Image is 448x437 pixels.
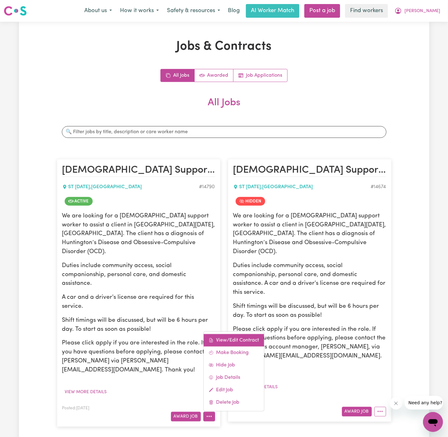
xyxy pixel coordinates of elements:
a: View/Edit Contract [204,334,264,346]
p: Please click apply if you are interested in the role. If you have questions before applying, plea... [233,325,386,370]
p: Shift timings will be discussed, but will be 6 hours per day. To start as soon as possible! [62,316,215,334]
span: Job is hidden [236,197,265,206]
div: Job ID #14790 [199,183,215,191]
p: We are looking for a [DEMOGRAPHIC_DATA] support worker to assist a client in [GEOGRAPHIC_DATA][DA... [62,212,215,257]
button: More options [203,412,215,421]
iframe: Button to launch messaging window [423,412,443,432]
h2: Female Support Worker Needed 6 Hours Per Day In St Lucia, QLD [62,164,215,177]
a: Edit Job [204,384,264,396]
button: Award Job [171,412,201,421]
p: Duties include community access, social companionship, personal care, and domestic assistance. A ... [233,262,386,297]
a: All jobs [161,69,195,82]
p: A car and a driver's license are required for this service. [62,293,215,311]
a: Active jobs [195,69,233,82]
button: About us [80,4,116,17]
div: ST [DATE] , [GEOGRAPHIC_DATA] [62,183,199,191]
p: Please click apply if you are interested in the role. If you have questions before applying, plea... [62,339,215,375]
button: View more details [62,387,110,397]
span: Job is active [65,197,93,206]
h2: Female Support Worker Needed 6 Hours Per Day In St Lucia, QLD [233,164,386,177]
a: Blog [224,4,243,18]
button: Safety & resources [163,4,224,17]
p: Shift timings will be discussed, but will be 6 hours per day. To start as soon as possible! [233,302,386,320]
a: Hide Job [204,359,264,371]
span: Posted: [DATE] [62,406,90,410]
p: We are looking for a [DEMOGRAPHIC_DATA] support worker to assist a client in [GEOGRAPHIC_DATA][DA... [233,212,386,257]
span: [PERSON_NAME] [404,8,440,15]
a: AI Worker Match [246,4,299,18]
p: Duties include community access, social companionship, personal care, and domestic assistance. [62,262,215,288]
button: Award Job [342,407,372,417]
h2: All Jobs [57,97,391,119]
img: Careseekers logo [4,5,27,16]
button: My Account [390,4,444,17]
button: More options [374,407,386,417]
a: Make Booking [204,346,264,359]
a: Find workers [345,4,388,18]
a: Post a job [304,4,340,18]
iframe: Message from company [405,396,443,410]
iframe: Close message [390,397,402,410]
input: 🔍 Filter jobs by title, description or care worker name [62,126,386,138]
div: ST [DATE] , [GEOGRAPHIC_DATA] [233,183,371,191]
a: Job Details [204,371,264,384]
a: Job applications [233,69,287,82]
a: Delete Job [204,396,264,408]
a: Careseekers logo [4,4,27,18]
div: Job ID #14674 [371,183,386,191]
h1: Jobs & Contracts [57,39,391,54]
div: More options [203,331,264,411]
button: How it works [116,4,163,17]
